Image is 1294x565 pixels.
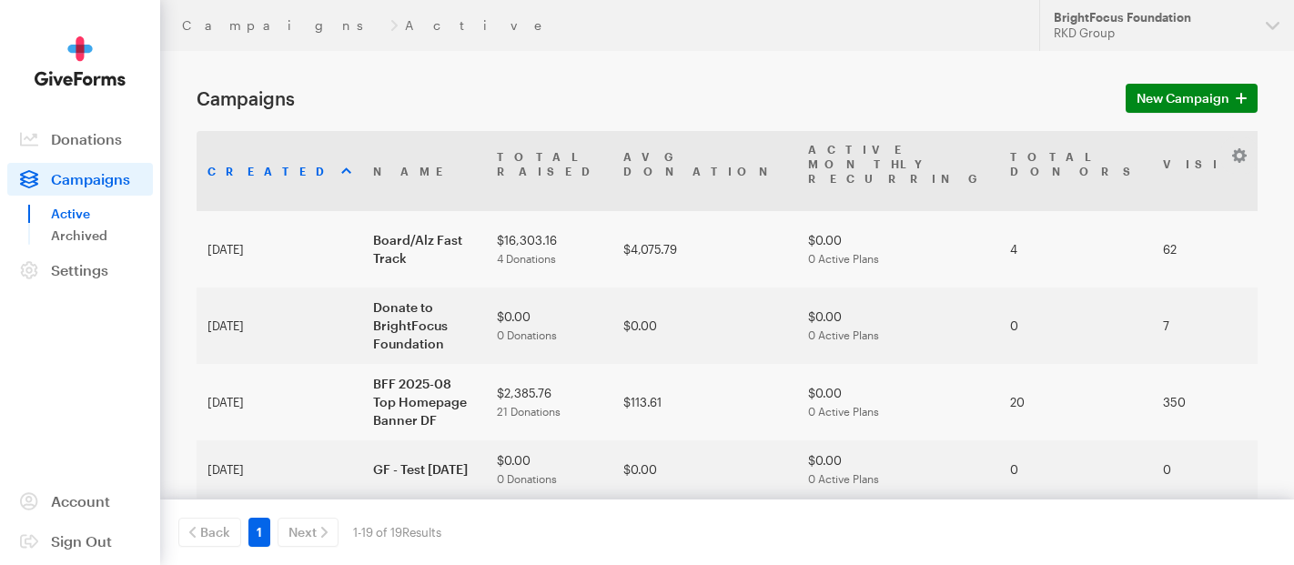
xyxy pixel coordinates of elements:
[362,211,486,288] td: Board/Alz Fast Track
[362,131,486,211] th: Name: activate to sort column ascending
[999,288,1152,364] td: 0
[51,170,130,187] span: Campaigns
[999,131,1152,211] th: TotalDonors: activate to sort column ascending
[1137,87,1229,109] span: New Campaign
[51,130,122,147] span: Donations
[7,123,153,156] a: Donations
[1126,84,1258,113] a: New Campaign
[51,225,153,247] a: Archived
[197,87,1104,109] h1: Campaigns
[797,288,999,364] td: $0.00
[999,440,1152,499] td: 0
[197,440,362,499] td: [DATE]
[1152,440,1269,499] td: 0
[1152,288,1269,364] td: 7
[797,211,999,288] td: $0.00
[808,328,879,341] span: 0 Active Plans
[197,288,362,364] td: [DATE]
[7,163,153,196] a: Campaigns
[7,525,153,558] a: Sign Out
[612,211,797,288] td: $4,075.79
[486,364,612,440] td: $2,385.76
[797,499,999,557] td: $0.00
[808,472,879,485] span: 0 Active Plans
[1054,25,1251,41] div: RKD Group
[353,518,441,547] div: 1-19 of 19
[197,131,362,211] th: Created: activate to sort column ascending
[486,288,612,364] td: $0.00
[486,440,612,499] td: $0.00
[197,211,362,288] td: [DATE]
[7,485,153,518] a: Account
[51,492,110,510] span: Account
[612,499,797,557] td: $0.00
[497,472,557,485] span: 0 Donations
[1152,364,1269,440] td: 350
[808,252,879,265] span: 0 Active Plans
[197,499,362,557] td: [DATE]
[402,525,441,540] span: Results
[7,254,153,287] a: Settings
[612,364,797,440] td: $113.61
[362,288,486,364] td: Donate to BrightFocus Foundation
[497,328,557,341] span: 0 Donations
[362,499,486,557] td: Default GiveForm 6
[497,252,556,265] span: 4 Donations
[797,364,999,440] td: $0.00
[612,131,797,211] th: AvgDonation: activate to sort column ascending
[999,364,1152,440] td: 20
[35,36,126,86] img: GiveForms
[51,532,112,550] span: Sign Out
[51,203,153,225] a: Active
[497,405,561,418] span: 21 Donations
[1152,499,1269,557] td: 0
[808,405,879,418] span: 0 Active Plans
[1152,211,1269,288] td: 62
[182,18,383,33] a: Campaigns
[486,211,612,288] td: $16,303.16
[51,261,108,278] span: Settings
[999,499,1152,557] td: 0
[999,211,1152,288] td: 4
[612,440,797,499] td: $0.00
[486,499,612,557] td: $0.00
[797,440,999,499] td: $0.00
[486,131,612,211] th: TotalRaised: activate to sort column ascending
[362,364,486,440] td: BFF 2025-08 Top Homepage Banner DF
[1054,10,1251,25] div: BrightFocus Foundation
[612,288,797,364] td: $0.00
[362,440,486,499] td: GF - Test [DATE]
[197,364,362,440] td: [DATE]
[797,131,999,211] th: Active MonthlyRecurring: activate to sort column ascending
[1152,131,1269,211] th: Visits: activate to sort column ascending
